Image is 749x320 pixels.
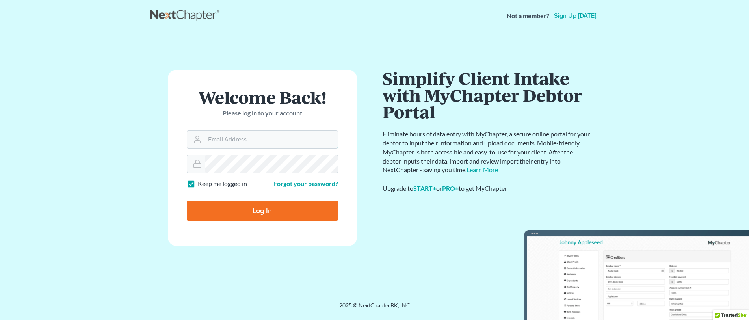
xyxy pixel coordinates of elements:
h1: Welcome Back! [187,89,338,106]
a: Forgot your password? [274,180,338,187]
div: Upgrade to or to get MyChapter [383,184,591,193]
div: 2025 © NextChapterBK, INC [150,301,599,316]
a: PRO+ [442,184,459,192]
a: START+ [413,184,436,192]
h1: Simplify Client Intake with MyChapter Debtor Portal [383,70,591,120]
input: Email Address [205,131,338,148]
input: Log In [187,201,338,221]
a: Sign up [DATE]! [552,13,599,19]
p: Eliminate hours of data entry with MyChapter, a secure online portal for your debtor to input the... [383,130,591,175]
label: Keep me logged in [198,179,247,188]
p: Please log in to your account [187,109,338,118]
strong: Not a member? [507,11,549,20]
a: Learn More [466,166,498,173]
